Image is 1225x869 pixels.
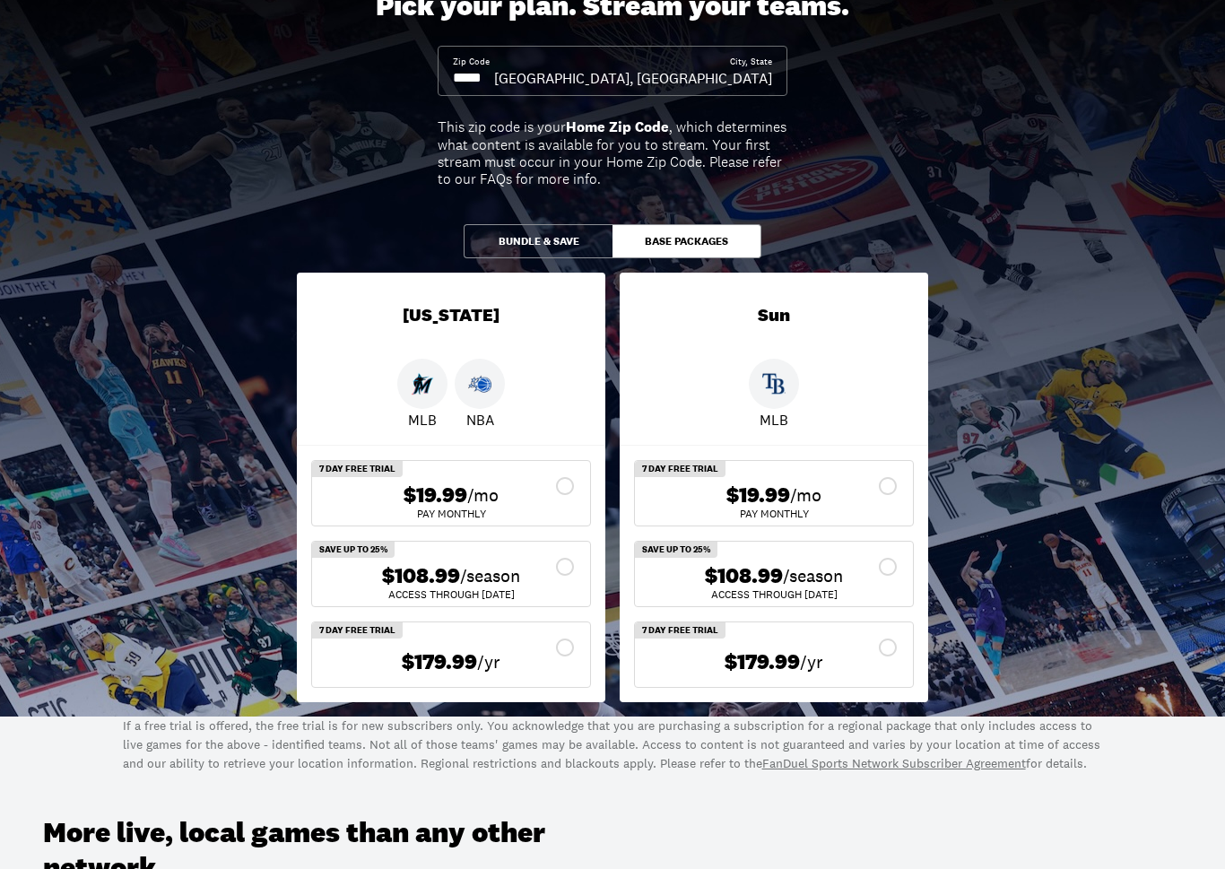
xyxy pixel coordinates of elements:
[460,563,520,588] span: /season
[467,482,499,508] span: /mo
[635,461,725,477] div: 7 Day Free Trial
[464,224,612,258] button: Bundle & Save
[411,372,434,395] img: Marlins
[312,542,395,558] div: SAVE UP TO 25%
[468,372,491,395] img: Magic
[612,224,761,258] button: Base Packages
[438,118,787,187] div: This zip code is your , which determines what content is available for you to stream. Your first ...
[762,755,1026,771] a: FanDuel Sports Network Subscriber Agreement
[726,482,790,508] span: $19.99
[649,508,899,519] div: Pay Monthly
[790,482,821,508] span: /mo
[466,409,494,430] p: NBA
[408,409,437,430] p: MLB
[326,589,576,600] div: ACCESS THROUGH [DATE]
[800,649,823,674] span: /yr
[635,542,717,558] div: SAVE UP TO 25%
[760,409,788,430] p: MLB
[783,563,843,588] span: /season
[725,649,800,675] span: $179.99
[326,508,576,519] div: Pay Monthly
[382,563,460,589] span: $108.99
[477,649,500,674] span: /yr
[620,273,928,359] div: Sun
[635,622,725,639] div: 7 Day Free Trial
[730,56,772,68] div: City, State
[566,117,669,136] b: Home Zip Code
[494,68,772,88] div: [GEOGRAPHIC_DATA], [GEOGRAPHIC_DATA]
[404,482,467,508] span: $19.99
[649,589,899,600] div: ACCESS THROUGH [DATE]
[312,461,403,477] div: 7 Day Free Trial
[402,649,477,675] span: $179.99
[297,273,605,359] div: [US_STATE]
[123,717,1103,773] p: If a free trial is offered, the free trial is for new subscribers only. You acknowledge that you ...
[312,622,403,639] div: 7 Day Free Trial
[705,563,783,589] span: $108.99
[453,56,490,68] div: Zip Code
[762,372,786,395] img: Rays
